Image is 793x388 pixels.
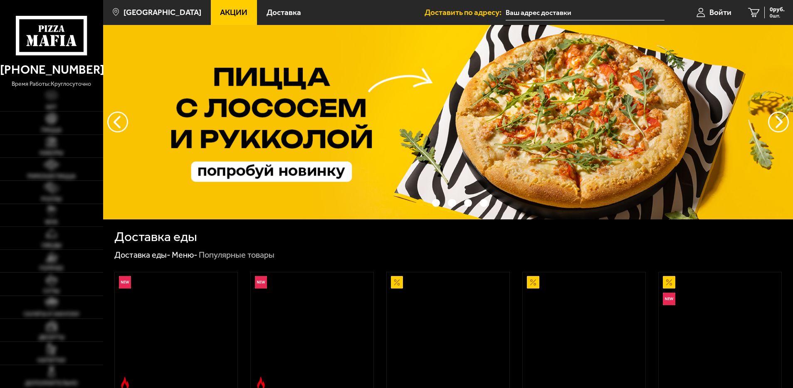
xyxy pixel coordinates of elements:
h1: Доставка еды [114,230,197,244]
span: Пицца [41,127,62,133]
span: Наборы [40,150,63,156]
span: Акции [220,8,247,16]
img: Новинка [663,293,675,305]
button: точки переключения [416,199,424,207]
img: Новинка [255,276,267,289]
input: Ваш адрес доставки [506,5,664,20]
img: Акционный [391,276,403,289]
a: Меню- [172,250,198,260]
span: [GEOGRAPHIC_DATA] [124,8,201,16]
button: следующий [107,112,128,132]
button: точки переключения [432,199,440,207]
span: Доставка [267,8,301,16]
button: точки переключения [480,199,488,207]
span: Римская пицца [27,174,76,179]
span: Роллы [41,196,62,202]
button: точки переключения [464,199,472,207]
img: Акционный [527,276,539,289]
a: Доставка еды- [114,250,170,260]
button: предыдущий [768,112,789,132]
span: 0 руб. [770,7,785,12]
span: Войти [709,8,731,16]
span: Доставить по адресу: [425,8,506,16]
div: Популярные товары [199,250,274,261]
span: Обеды [42,243,62,249]
img: Акционный [663,276,675,289]
span: WOK [45,219,58,225]
span: Салаты и закуски [24,311,79,317]
span: Горячее [40,266,64,271]
span: Супы [43,289,59,294]
span: Десерты [39,335,64,341]
span: Хит [46,104,57,110]
span: Напитки [37,358,65,363]
img: Новинка [119,276,131,289]
button: точки переключения [448,199,456,207]
span: Дополнительно [25,381,78,386]
span: 0 шт. [770,13,785,18]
